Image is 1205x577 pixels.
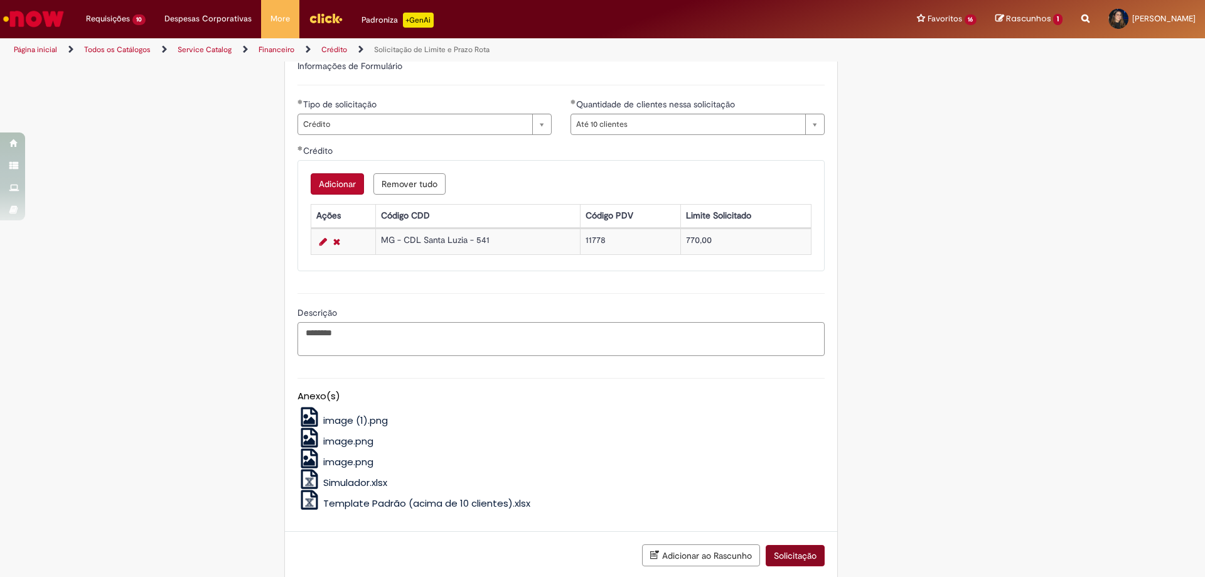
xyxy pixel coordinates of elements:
img: click_logo_yellow_360x200.png [309,9,343,28]
img: ServiceNow [1,6,66,31]
span: Obrigatório Preenchido [570,99,576,104]
textarea: Descrição [297,322,825,356]
a: Todos os Catálogos [84,45,151,55]
a: Solicitação de Limite e Prazo Rota [374,45,490,55]
span: 16 [965,14,977,25]
span: 1 [1053,14,1063,25]
button: Remove all rows for Crédito [373,173,446,195]
span: image.png [323,455,373,468]
a: Simulador.xlsx [297,476,388,489]
ul: Trilhas de página [9,38,794,62]
span: 10 [132,14,146,25]
a: Página inicial [14,45,57,55]
button: Solicitação [766,545,825,566]
span: Tipo de solicitação [303,99,379,110]
span: Quantidade de clientes nessa solicitação [576,99,737,110]
span: [PERSON_NAME] [1132,13,1196,24]
td: MG - CDL Santa Luzia - 541 [376,229,581,254]
span: Crédito [303,114,526,134]
span: Obrigatório Preenchido [297,99,303,104]
a: Crédito [321,45,347,55]
a: image.png [297,455,374,468]
a: Remover linha 1 [330,234,343,249]
span: Até 10 clientes [576,114,799,134]
a: Rascunhos [995,13,1063,25]
span: image.png [323,434,373,448]
a: Editar Linha 1 [316,234,330,249]
span: image (1).png [323,414,388,427]
th: Limite Solicitado [681,204,811,227]
p: +GenAi [403,13,434,28]
th: Ações [311,204,375,227]
th: Código PDV [581,204,681,227]
button: Adicionar ao Rascunho [642,544,760,566]
span: Obrigatório Preenchido [297,146,303,151]
span: More [270,13,290,25]
span: Template Padrão (acima de 10 clientes).xlsx [323,497,530,510]
a: Financeiro [259,45,294,55]
h5: Anexo(s) [297,391,825,402]
div: Padroniza [361,13,434,28]
span: Crédito [303,145,335,156]
span: Simulador.xlsx [323,476,387,489]
a: Template Padrão (acima de 10 clientes).xlsx [297,497,531,510]
label: Informações de Formulário [297,60,402,72]
button: Add a row for Crédito [311,173,364,195]
th: Código CDD [376,204,581,227]
td: 11778 [581,229,681,254]
span: Requisições [86,13,130,25]
a: image.png [297,434,374,448]
td: 770,00 [681,229,811,254]
span: Despesas Corporativas [164,13,252,25]
span: Favoritos [928,13,962,25]
span: Rascunhos [1006,13,1051,24]
a: image (1).png [297,414,388,427]
span: Descrição [297,307,340,318]
a: Service Catalog [178,45,232,55]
